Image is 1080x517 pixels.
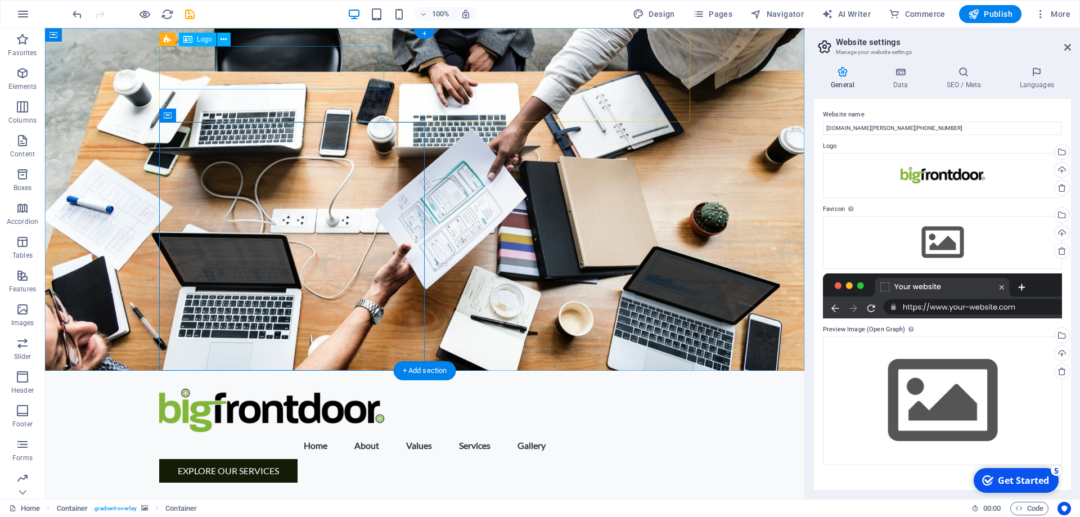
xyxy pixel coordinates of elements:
[9,285,36,294] p: Features
[983,502,1001,515] span: 00 00
[693,8,732,20] span: Pages
[822,8,871,20] span: AI Writer
[12,420,33,429] p: Footer
[7,217,38,226] p: Accordion
[814,66,876,90] h4: General
[30,11,82,23] div: Get Started
[6,5,91,29] div: Get Started 5 items remaining, 0% complete
[8,82,37,91] p: Elements
[823,122,1062,135] input: Name...
[971,502,1001,515] h6: Session time
[165,502,197,515] span: Click to select. Double-click to edit
[141,505,148,511] i: This element contains a background
[628,5,679,23] button: Design
[413,29,435,39] div: +
[83,1,94,12] div: 5
[633,8,675,20] span: Design
[823,153,1062,198] div: Big-Front-Door-Final-MAIN-Landscape-Logo-06-03-19-K-YToom18ZEKKvTr6ZHDdw.png
[9,502,40,515] a: Click to cancel selection. Double-click to open Pages
[1015,502,1043,515] span: Code
[70,7,84,21] button: undo
[138,7,151,21] button: Click here to leave preview mode and continue editing
[1057,502,1071,515] button: Usercentrics
[1002,66,1071,90] h4: Languages
[1035,8,1070,20] span: More
[12,251,33,260] p: Tables
[1010,502,1048,515] button: Code
[8,116,37,125] p: Columns
[160,7,174,21] button: reload
[823,108,1062,122] label: Website name
[8,48,37,57] p: Favorites
[836,47,1048,57] h3: Manage your website settings
[431,7,449,21] h6: 100%
[746,5,808,23] button: Navigator
[394,361,456,380] div: + Add section
[11,318,34,327] p: Images
[823,336,1062,465] div: Select files from the file manager, stock photos, or upload file(s)
[959,5,1021,23] button: Publish
[92,502,137,515] span: . gradient-overlay
[12,453,33,462] p: Forms
[750,8,804,20] span: Navigator
[1030,5,1075,23] button: More
[968,8,1012,20] span: Publish
[183,8,196,21] i: Save (Ctrl+S)
[884,5,950,23] button: Commerce
[876,66,929,90] h4: Data
[817,5,875,23] button: AI Writer
[183,7,196,21] button: save
[197,36,212,43] span: Logo
[57,502,197,515] nav: breadcrumb
[415,7,454,21] button: 100%
[688,5,737,23] button: Pages
[14,352,31,361] p: Slider
[889,8,946,20] span: Commerce
[823,203,1062,216] label: Favicon
[11,386,34,395] p: Header
[461,9,471,19] i: On resize automatically adjust zoom level to fit chosen device.
[628,5,679,23] div: Design (Ctrl+Alt+Y)
[991,504,993,512] span: :
[71,8,84,21] i: Undo: Fit image (Ctrl+Z)
[836,37,1071,47] h2: Website settings
[929,66,1002,90] h4: SEO / Meta
[823,140,1062,153] label: Logo
[13,183,32,192] p: Boxes
[823,323,1062,336] label: Preview Image (Open Graph)
[823,216,1062,269] div: Select files from the file manager, stock photos, or upload file(s)
[10,150,35,159] p: Content
[161,8,174,21] i: Reload page
[57,502,88,515] span: Click to select. Double-click to edit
